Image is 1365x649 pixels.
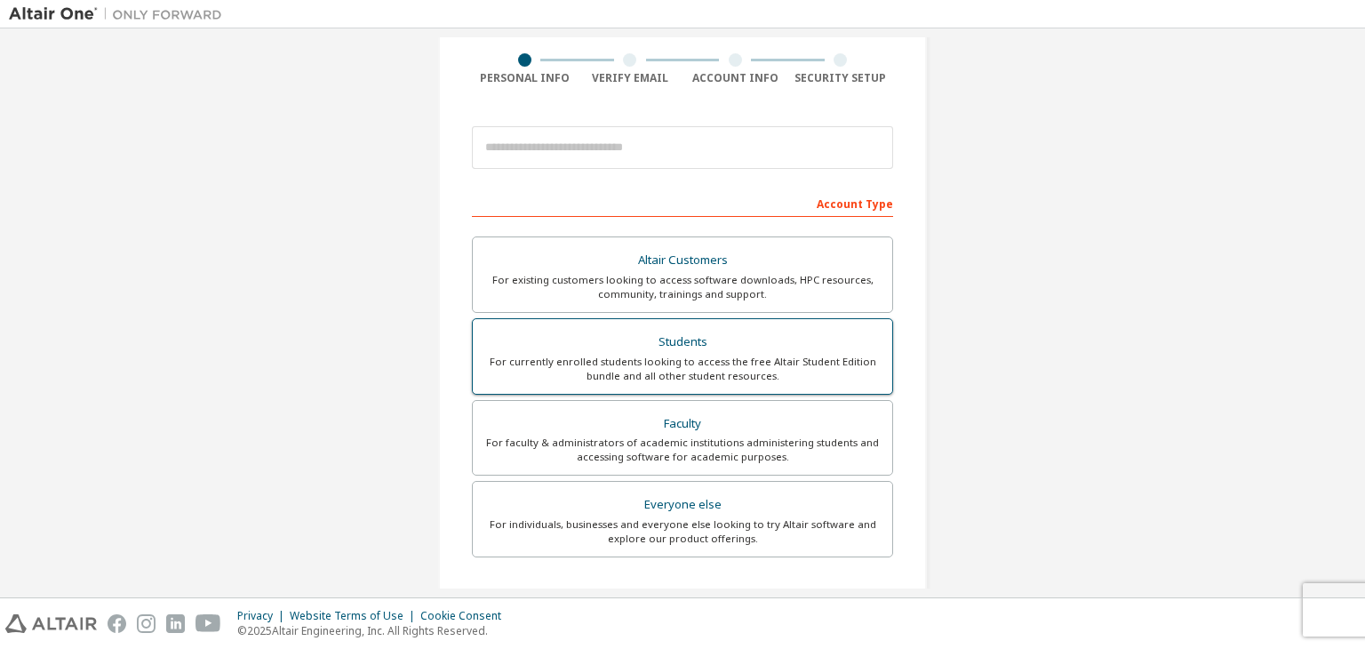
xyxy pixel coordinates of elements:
[137,614,156,633] img: instagram.svg
[5,614,97,633] img: altair_logo.svg
[420,609,512,623] div: Cookie Consent
[483,412,882,437] div: Faculty
[578,71,683,85] div: Verify Email
[472,584,893,613] div: Your Profile
[682,71,788,85] div: Account Info
[9,5,231,23] img: Altair One
[237,623,512,638] p: © 2025 Altair Engineering, Inc. All Rights Reserved.
[483,493,882,517] div: Everyone else
[472,71,578,85] div: Personal Info
[196,614,221,633] img: youtube.svg
[166,614,185,633] img: linkedin.svg
[483,248,882,273] div: Altair Customers
[483,273,882,301] div: For existing customers looking to access software downloads, HPC resources, community, trainings ...
[483,436,882,464] div: For faculty & administrators of academic institutions administering students and accessing softwa...
[472,188,893,217] div: Account Type
[788,71,894,85] div: Security Setup
[108,614,126,633] img: facebook.svg
[483,330,882,355] div: Students
[483,517,882,546] div: For individuals, businesses and everyone else looking to try Altair software and explore our prod...
[290,609,420,623] div: Website Terms of Use
[483,355,882,383] div: For currently enrolled students looking to access the free Altair Student Edition bundle and all ...
[237,609,290,623] div: Privacy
